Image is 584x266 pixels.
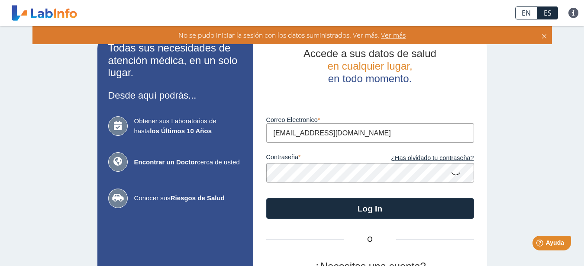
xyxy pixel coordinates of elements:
[507,232,574,256] iframe: Help widget launcher
[537,6,558,19] a: ES
[327,60,412,72] span: en cualquier lugar,
[171,194,225,202] b: Riesgos de Salud
[303,48,436,59] span: Accede a sus datos de salud
[108,42,242,79] h2: Todas sus necesidades de atención médica, en un solo lugar.
[515,6,537,19] a: EN
[344,234,396,245] span: O
[178,30,379,40] span: No se pudo iniciar la sesión con los datos suministrados. Ver más.
[328,73,412,84] span: en todo momento.
[266,198,474,219] button: Log In
[134,193,242,203] span: Conocer sus
[370,154,474,163] a: ¿Has olvidado tu contraseña?
[379,30,406,40] span: Ver más
[134,158,197,166] b: Encontrar un Doctor
[266,154,370,163] label: contraseña
[150,127,212,135] b: los Últimos 10 Años
[134,116,242,136] span: Obtener sus Laboratorios de hasta
[108,90,242,101] h3: Desde aquí podrás...
[266,116,474,123] label: Correo Electronico
[134,157,242,167] span: cerca de usted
